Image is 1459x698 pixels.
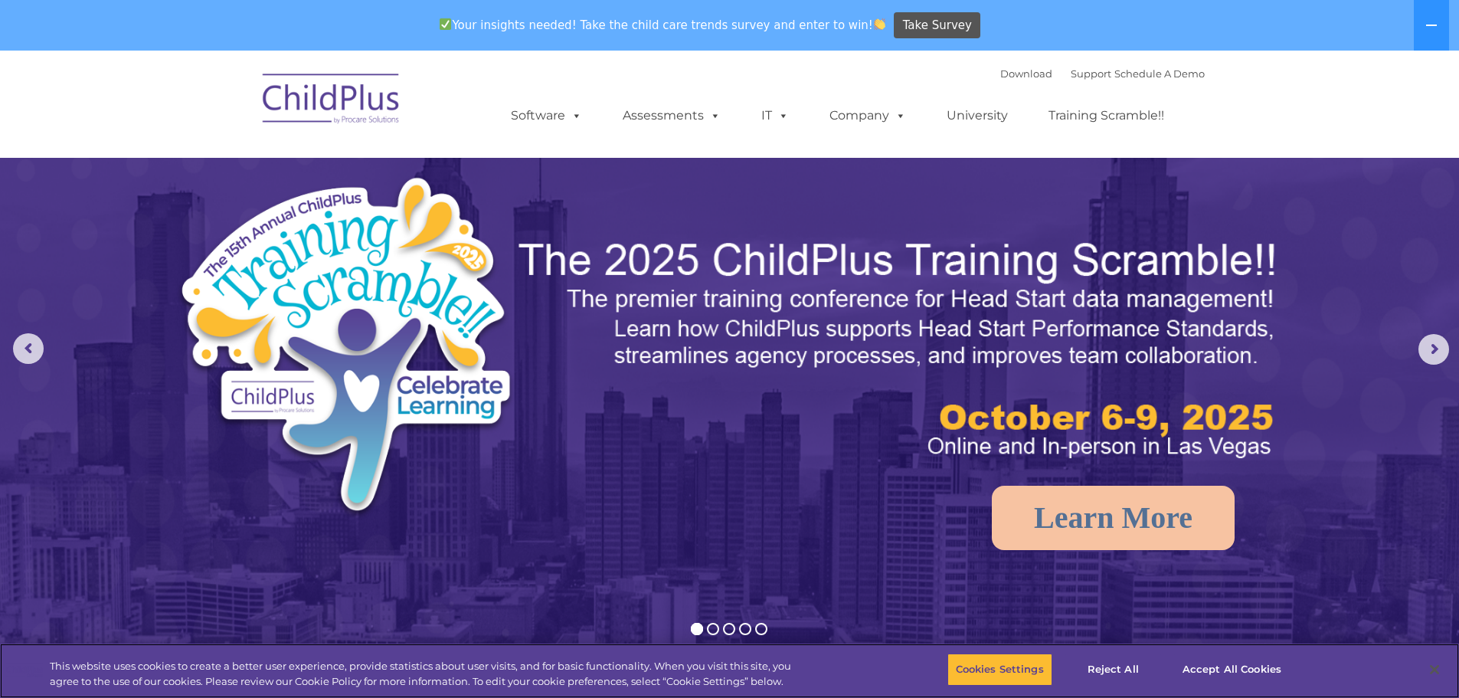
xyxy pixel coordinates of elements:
[814,100,921,131] a: Company
[496,100,597,131] a: Software
[213,101,260,113] span: Last name
[874,18,885,30] img: 👏
[1418,653,1451,687] button: Close
[1174,654,1290,686] button: Accept All Cookies
[903,12,972,39] span: Take Survey
[746,100,804,131] a: IT
[894,12,980,39] a: Take Survey
[213,164,278,175] span: Phone number
[607,100,736,131] a: Assessments
[1071,67,1111,80] a: Support
[50,659,803,689] div: This website uses cookies to create a better user experience, provide statistics about user visit...
[1065,654,1161,686] button: Reject All
[255,63,408,139] img: ChildPlus by Procare Solutions
[931,100,1023,131] a: University
[433,10,892,40] span: Your insights needed! Take the child care trends survey and enter to win!
[1000,67,1205,80] font: |
[947,654,1052,686] button: Cookies Settings
[1033,100,1179,131] a: Training Scramble!!
[1000,67,1052,80] a: Download
[1114,67,1205,80] a: Schedule A Demo
[992,486,1235,550] a: Learn More
[440,18,451,30] img: ✅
